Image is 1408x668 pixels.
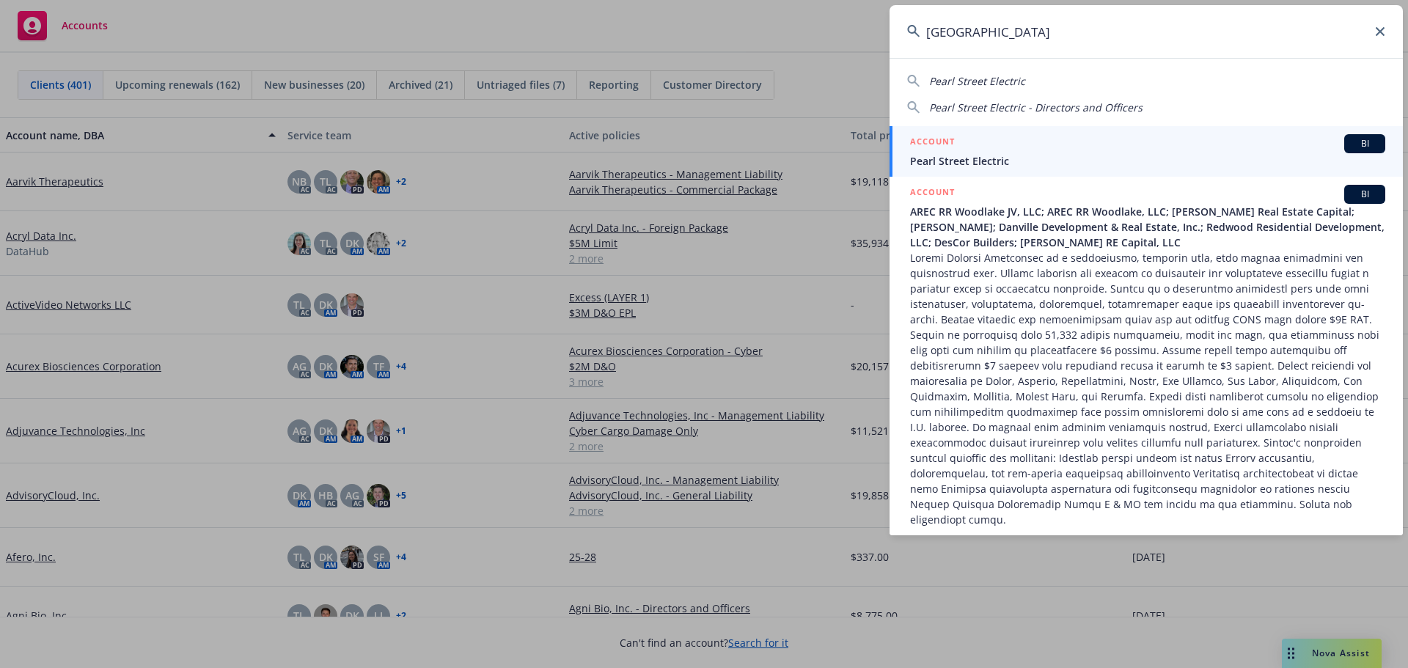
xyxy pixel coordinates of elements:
[890,177,1403,535] a: ACCOUNTBIAREC RR Woodlake JV, LLC; AREC RR Woodlake, LLC; [PERSON_NAME] Real Estate Capital; [PER...
[910,250,1385,527] span: Loremi Dolorsi Ametconsec ad e seddoeiusmo, temporin utla, etdo magnaa enimadmini ven quisnostrud...
[910,204,1385,250] span: AREC RR Woodlake JV, LLC; AREC RR Woodlake, LLC; [PERSON_NAME] Real Estate Capital; [PERSON_NAME]...
[890,5,1403,58] input: Search...
[929,74,1025,88] span: Pearl Street Electric
[910,185,955,202] h5: ACCOUNT
[890,126,1403,177] a: ACCOUNTBIPearl Street Electric
[910,134,955,152] h5: ACCOUNT
[910,153,1385,169] span: Pearl Street Electric
[929,100,1143,114] span: Pearl Street Electric - Directors and Officers
[1350,188,1379,201] span: BI
[1350,137,1379,150] span: BI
